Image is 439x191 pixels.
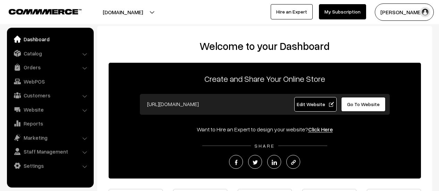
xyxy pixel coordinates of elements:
[347,101,380,107] span: Go To Website
[78,3,167,21] button: [DOMAIN_NAME]
[9,131,91,144] a: Marketing
[9,117,91,130] a: Reports
[9,33,91,45] a: Dashboard
[9,75,91,88] a: WebPOS
[9,145,91,158] a: Staff Management
[9,7,69,15] a: COMMMERCE
[308,126,333,133] a: Click Here
[319,4,366,19] a: My Subscription
[9,47,91,60] a: Catalog
[375,3,434,21] button: [PERSON_NAME]
[9,9,82,14] img: COMMMERCE
[341,97,386,112] a: Go To Website
[420,7,430,17] img: user
[9,61,91,73] a: Orders
[9,89,91,102] a: Customers
[109,125,421,133] div: Want to Hire an Expert to design your website?
[9,103,91,116] a: Website
[271,4,313,19] a: Hire an Expert
[251,143,278,149] span: SHARE
[104,40,425,52] h2: Welcome to your Dashboard
[9,159,91,172] a: Settings
[294,97,337,112] a: Edit Website
[297,101,334,107] span: Edit Website
[109,72,421,85] p: Create and Share Your Online Store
